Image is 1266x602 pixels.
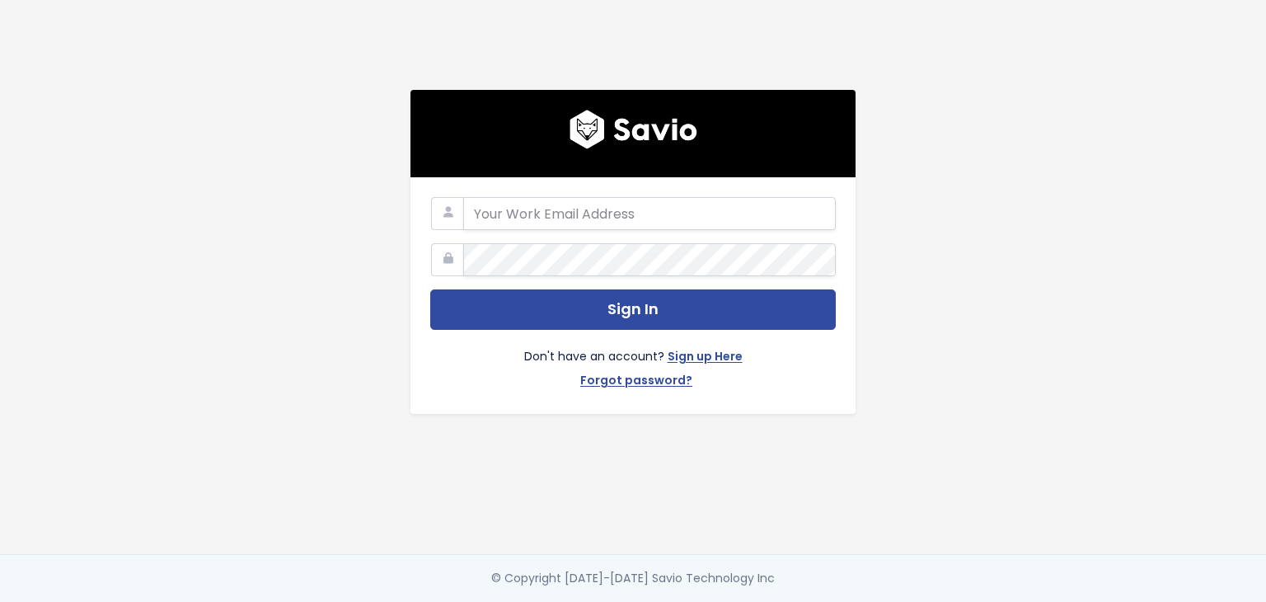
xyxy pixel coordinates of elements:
[430,289,836,330] button: Sign In
[463,197,836,230] input: Your Work Email Address
[668,346,743,370] a: Sign up Here
[580,370,692,394] a: Forgot password?
[570,110,697,149] img: logo600x187.a314fd40982d.png
[491,568,775,589] div: © Copyright [DATE]-[DATE] Savio Technology Inc
[430,330,836,394] div: Don't have an account?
